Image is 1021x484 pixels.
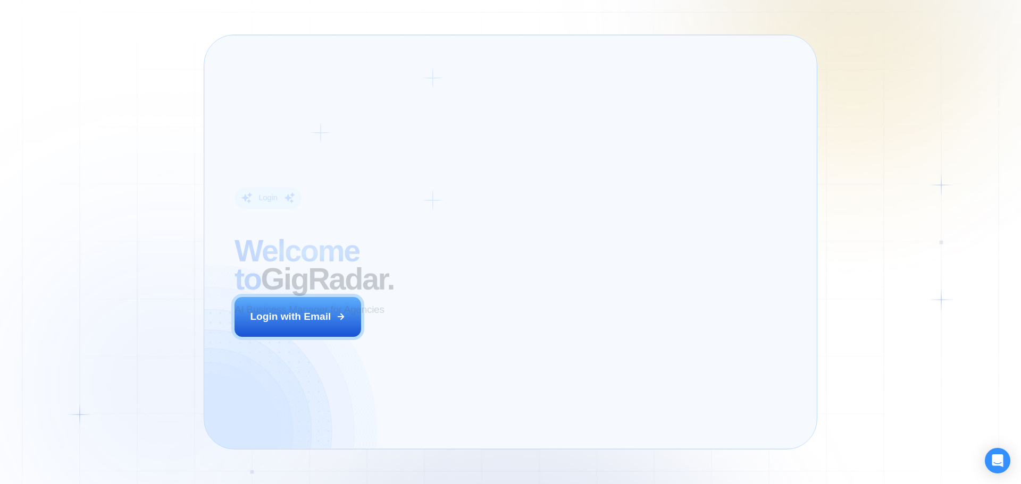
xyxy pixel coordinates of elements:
[250,310,331,324] div: Login with Email
[235,237,498,293] h2: ‍ GigRadar.
[235,303,384,317] p: AI Business Manager for Agencies
[259,193,278,203] div: Login
[985,448,1010,473] div: Open Intercom Messenger
[235,297,361,336] button: Login with Email
[235,234,359,296] span: Welcome to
